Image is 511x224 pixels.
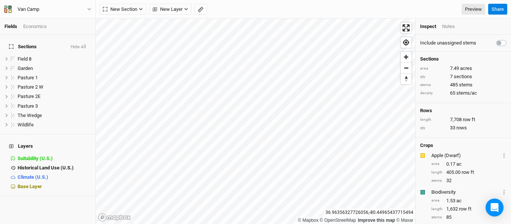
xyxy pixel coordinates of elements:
div: Notes [442,23,455,30]
h4: Crops [420,142,433,148]
span: Pasture 2 W [18,84,43,90]
button: Crop Usage [502,188,507,196]
span: Base Layer [18,184,42,189]
button: Hide All [70,45,86,50]
span: Sections [9,44,37,50]
button: Crop Usage [502,151,507,160]
a: Mapbox [298,218,318,223]
span: New Layer [153,6,183,13]
div: 7,708 [420,116,507,123]
span: ac [456,197,462,204]
div: 65 [420,90,507,96]
div: Wildlife [18,122,91,128]
div: Pasture 2E [18,93,91,99]
div: Van Camp [18,6,39,13]
button: Zoom in [401,52,411,62]
h4: Layers [4,139,91,154]
span: rows [456,125,467,131]
span: Wildlife [18,122,34,128]
button: Share [488,4,507,15]
span: acres [460,65,472,72]
button: New Section [100,4,146,15]
a: Fields [4,24,17,29]
div: Field 8 [18,56,91,62]
div: Open Intercom Messenger [486,199,504,217]
div: Pasture 3 [18,103,91,109]
h4: Rows [420,108,507,114]
div: 485 [420,82,507,88]
button: Enter fullscreen [401,22,411,33]
div: Pasture 2 W [18,84,91,90]
div: stems [420,82,446,88]
span: sections [454,73,472,80]
button: Reset bearing to north [401,73,411,84]
div: The Wedge [18,113,91,119]
div: Garden [18,65,91,71]
div: 36.96356327726056 , -80.44965437715494 [324,209,415,217]
span: Pasture 2E [18,93,40,99]
a: Preview [462,4,485,15]
span: Reset bearing to north [401,74,411,84]
span: Field 8 [18,56,31,62]
a: Mapbox logo [98,213,131,222]
a: Improve this map [358,218,395,223]
span: stems/ac [456,90,477,96]
a: Maxar [396,218,413,223]
div: 32 [431,177,507,184]
div: 0.17 [431,161,507,168]
div: qty [420,125,446,131]
div: 1.53 [431,197,507,204]
div: area [431,161,443,167]
label: Include unassigned stems [420,40,476,46]
div: qty [420,74,446,80]
span: row ft [462,169,474,176]
div: 1,632 [431,206,507,212]
div: Apple (Dwarf) [431,152,500,159]
span: Garden [18,65,33,71]
button: Shortcut: M [195,4,207,15]
span: New Section [103,6,137,13]
span: row ft [459,206,471,212]
span: The Wedge [18,113,42,118]
div: Historical Land Use (U.S.) [18,165,91,171]
div: stems [431,215,443,220]
div: length [431,170,443,175]
span: Zoom out [401,63,411,73]
div: Biodiversity [431,189,500,196]
div: Pasture 1 [18,75,91,81]
span: row ft [463,116,475,123]
div: Economics [23,23,47,30]
span: stems [459,82,472,88]
div: 7.49 [420,65,507,72]
button: New Layer [149,4,192,15]
span: Pasture 1 [18,75,38,80]
div: Base Layer [18,184,91,190]
button: Zoom out [401,62,411,73]
span: Suitability (U.S.) [18,156,53,161]
button: Van Camp [4,5,92,13]
div: stems [431,178,443,184]
span: Historical Land Use (U.S.) [18,165,74,171]
div: Climate (U.S.) [18,174,91,180]
div: length [431,206,443,212]
div: 7 [420,73,507,80]
span: Pasture 3 [18,103,38,109]
div: area [420,66,446,71]
h4: Sections [420,56,507,62]
div: length [420,117,446,123]
a: OpenStreetMap [320,218,356,223]
div: area [431,198,443,203]
span: Climate (U.S.) [18,174,48,180]
canvas: Map [96,19,415,224]
div: Inspect [420,23,436,30]
div: density [420,90,446,96]
div: Suitability (U.S.) [18,156,91,162]
div: 33 [420,125,507,131]
div: 85 [431,214,507,221]
span: ac [456,161,462,168]
button: Find my location [401,37,411,48]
